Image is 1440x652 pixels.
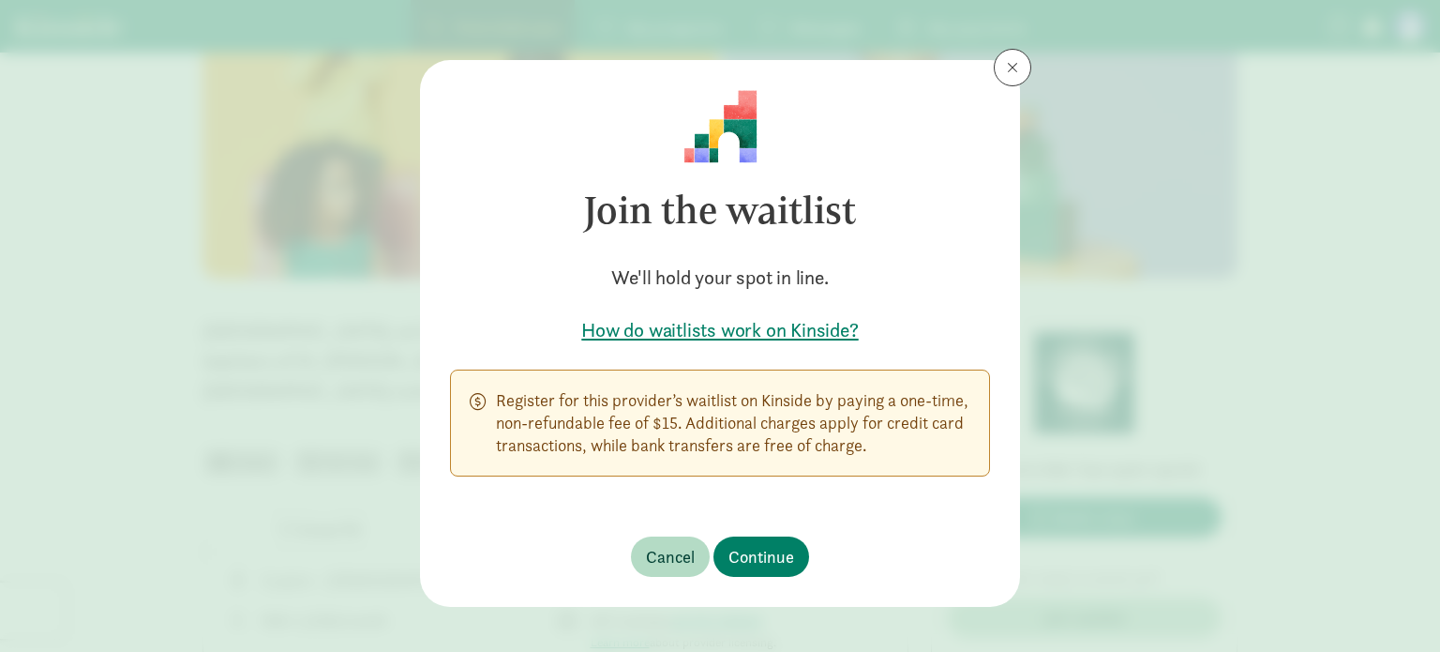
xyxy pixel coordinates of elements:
p: Register for this provider’s waitlist on Kinside by paying a one-time, non-refundable fee of $15.... [496,389,970,457]
span: Cancel [646,544,695,569]
h5: We'll hold your spot in line. [450,265,990,291]
span: Continue [728,544,794,569]
a: How do waitlists work on Kinside? [450,317,990,343]
button: Continue [713,537,809,577]
h3: Join the waitlist [450,163,990,257]
button: Cancel [631,537,710,577]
